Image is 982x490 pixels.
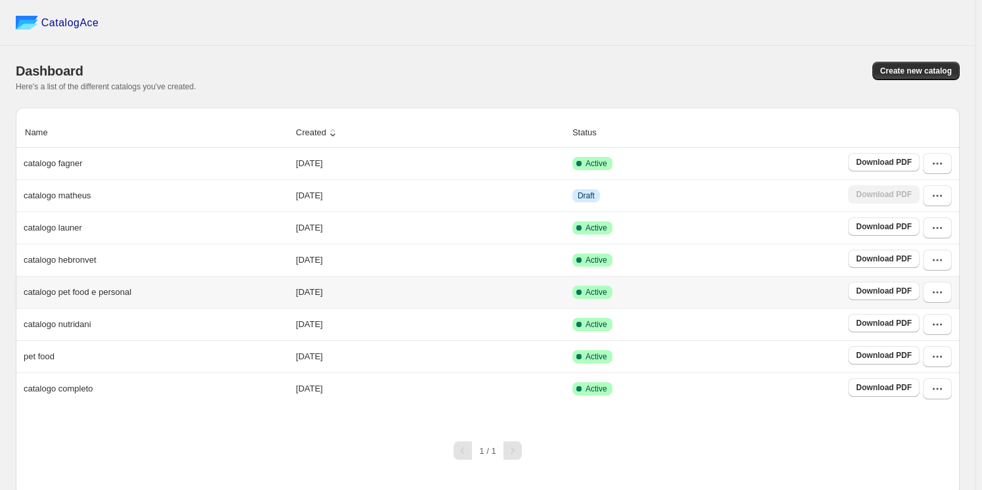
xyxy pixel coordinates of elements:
[16,16,38,30] img: catalog ace
[292,308,568,340] td: [DATE]
[292,179,568,212] td: [DATE]
[24,189,91,202] p: catalogo matheus
[848,250,920,268] a: Download PDF
[23,120,63,145] button: Name
[479,446,496,456] span: 1 / 1
[292,212,568,244] td: [DATE]
[848,282,920,300] a: Download PDF
[16,82,196,91] span: Here's a list of the different catalogs you've created.
[24,157,83,170] p: catalogo fagner
[880,66,952,76] span: Create new catalog
[856,350,912,361] span: Download PDF
[24,221,82,234] p: catalogo launer
[24,382,93,395] p: catalogo completo
[856,286,912,296] span: Download PDF
[292,244,568,276] td: [DATE]
[24,286,131,299] p: catalogo pet food e personal
[586,319,607,330] span: Active
[570,120,612,145] button: Status
[24,350,54,363] p: pet food
[586,351,607,362] span: Active
[586,158,607,169] span: Active
[16,64,83,78] span: Dashboard
[578,190,595,201] span: Draft
[586,384,607,394] span: Active
[586,223,607,233] span: Active
[24,318,91,331] p: catalogo nutridani
[848,314,920,332] a: Download PDF
[586,255,607,265] span: Active
[856,157,912,167] span: Download PDF
[292,276,568,308] td: [DATE]
[872,62,960,80] button: Create new catalog
[848,346,920,365] a: Download PDF
[848,378,920,397] a: Download PDF
[856,382,912,393] span: Download PDF
[856,221,912,232] span: Download PDF
[294,120,341,145] button: Created
[24,254,96,267] p: catalogo hebronvet
[848,153,920,171] a: Download PDF
[856,254,912,264] span: Download PDF
[292,148,568,179] td: [DATE]
[292,340,568,372] td: [DATE]
[292,372,568,405] td: [DATE]
[848,217,920,236] a: Download PDF
[856,318,912,328] span: Download PDF
[586,287,607,298] span: Active
[41,16,99,30] span: CatalogAce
